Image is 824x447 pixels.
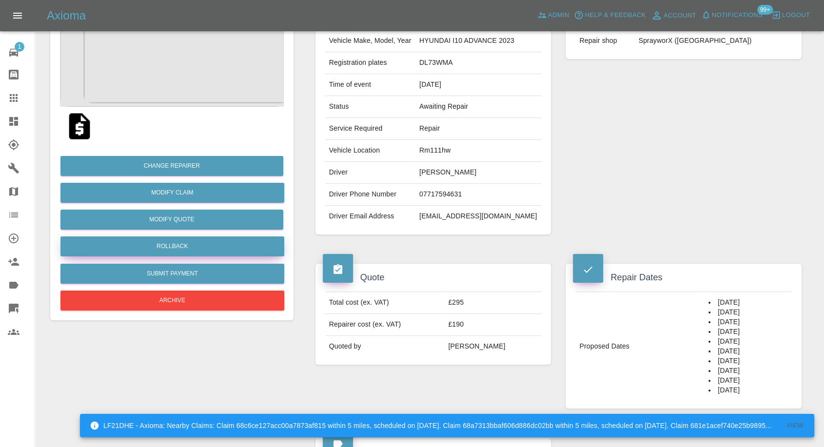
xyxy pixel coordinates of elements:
[325,162,415,184] td: Driver
[325,140,415,162] td: Vehicle Location
[60,236,284,256] button: Rollback
[444,314,541,336] td: £190
[708,386,788,395] li: [DATE]
[325,206,415,227] td: Driver Email Address
[779,418,810,433] button: View
[782,10,810,21] span: Logout
[325,52,415,74] td: Registration plates
[415,206,541,227] td: [EMAIL_ADDRESS][DOMAIN_NAME]
[60,264,284,284] button: Submit Payment
[325,96,415,118] td: Status
[415,30,541,52] td: HYUNDAI I10 ADVANCE 2023
[708,327,788,337] li: [DATE]
[571,8,648,23] button: Help & Feedback
[415,96,541,118] td: Awaiting Repair
[325,184,415,206] td: Driver Phone Number
[60,183,284,203] a: Modify Claim
[573,271,794,284] h4: Repair Dates
[415,184,541,206] td: 07717594631
[708,317,788,327] li: [DATE]
[325,314,445,336] td: Repairer cost (ex. VAT)
[415,162,541,184] td: [PERSON_NAME]
[548,10,569,21] span: Admin
[575,30,634,52] td: Repair shop
[6,4,29,27] button: Open drawer
[415,52,541,74] td: DL73WMA
[444,292,541,314] td: £295
[325,292,445,314] td: Total cost (ex. VAT)
[708,298,788,308] li: [DATE]
[444,336,541,357] td: [PERSON_NAME]
[708,356,788,366] li: [DATE]
[708,366,788,376] li: [DATE]
[664,10,696,21] span: Account
[648,8,699,23] a: Account
[415,118,541,140] td: Repair
[575,292,705,401] td: Proposed Dates
[325,336,445,357] td: Quoted by
[769,8,812,23] button: Logout
[60,9,284,107] img: a86bf47a-2864-4b9e-a8f6-12d157ea8a29
[712,10,763,21] span: Notifications
[60,156,283,176] button: Change Repairer
[708,376,788,386] li: [DATE]
[15,42,24,52] span: 1
[708,308,788,317] li: [DATE]
[535,8,572,23] a: Admin
[90,417,771,434] div: LF21DHE - Axioma: Nearby Claims: Claim 68c6ce127acc00a7873af815 within 5 miles, scheduled on [DAT...
[585,10,646,21] span: Help & Feedback
[699,8,765,23] button: Notifications
[64,111,95,142] img: qt_1S0GtLA4aDea5wMjR4RsfQoY
[757,5,773,15] span: 99+
[415,74,541,96] td: [DATE]
[60,291,284,311] button: Archive
[325,30,415,52] td: Vehicle Make, Model, Year
[323,271,544,284] h4: Quote
[635,30,792,52] td: SprayworX ([GEOGRAPHIC_DATA])
[325,118,415,140] td: Service Required
[47,8,86,23] h5: Axioma
[325,74,415,96] td: Time of event
[415,140,541,162] td: Rm111hw
[708,347,788,356] li: [DATE]
[60,210,283,230] button: Modify Quote
[708,337,788,347] li: [DATE]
